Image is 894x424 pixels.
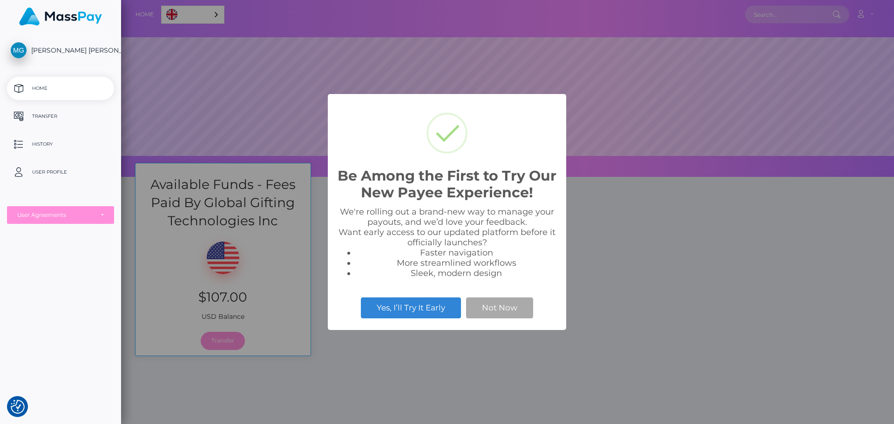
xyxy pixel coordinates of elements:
span: [PERSON_NAME] [PERSON_NAME] [7,46,114,54]
button: Consent Preferences [11,400,25,414]
h2: Be Among the First to Try Our New Payee Experience! [337,168,557,201]
li: Sleek, modern design [356,268,557,278]
img: MassPay [19,7,102,26]
p: Transfer [11,109,110,123]
div: User Agreements [17,211,94,219]
li: More streamlined workflows [356,258,557,268]
button: Yes, I’ll Try It Early [361,297,461,318]
p: History [11,137,110,151]
div: We're rolling out a brand-new way to manage your payouts, and we’d love your feedback. Want early... [337,207,557,278]
p: Home [11,81,110,95]
li: Faster navigation [356,248,557,258]
button: Not Now [466,297,533,318]
img: Revisit consent button [11,400,25,414]
button: User Agreements [7,206,114,224]
p: User Profile [11,165,110,179]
